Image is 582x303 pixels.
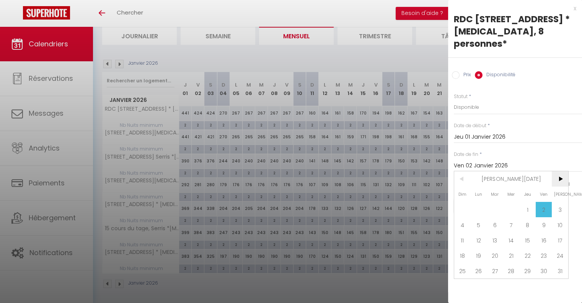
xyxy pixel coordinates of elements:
label: Statut [454,93,468,100]
span: 9 [536,217,552,233]
div: RDC [STREET_ADDRESS] * [MEDICAL_DATA], 8 personnes* [454,13,576,50]
span: [PERSON_NAME][DATE] [471,171,552,187]
label: Prix [460,71,471,80]
label: Disponibilité [483,71,515,80]
label: Date de début [454,122,486,129]
span: 21 [503,248,520,263]
span: 25 [454,263,471,278]
span: Dim [454,187,471,202]
span: 8 [519,217,536,233]
span: 1 [519,202,536,217]
span: 20 [487,248,503,263]
span: [PERSON_NAME] [552,187,568,202]
span: 30 [536,263,552,278]
span: 11 [454,233,471,248]
span: < [454,171,471,187]
span: 23 [536,248,552,263]
span: 4 [454,217,471,233]
span: > [552,171,568,187]
span: 26 [471,263,487,278]
span: 29 [519,263,536,278]
span: 24 [552,248,568,263]
span: 14 [503,233,520,248]
button: Ouvrir le widget de chat LiveChat [6,3,29,26]
span: Jeu [519,187,536,202]
span: 12 [471,233,487,248]
span: 10 [552,217,568,233]
span: 7 [503,217,520,233]
span: Mar [487,187,503,202]
span: 5 [471,217,487,233]
span: 22 [519,248,536,263]
span: 17 [552,233,568,248]
span: 3 [552,202,568,217]
div: x [448,4,576,13]
span: 31 [552,263,568,278]
span: 2 [536,202,552,217]
span: 28 [503,263,520,278]
span: Lun [471,187,487,202]
span: Ven [536,187,552,202]
span: 16 [536,233,552,248]
span: 18 [454,248,471,263]
span: 27 [487,263,503,278]
span: 15 [519,233,536,248]
label: Date de fin [454,151,478,158]
span: 6 [487,217,503,233]
span: 13 [487,233,503,248]
span: Mer [503,187,520,202]
span: 19 [471,248,487,263]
